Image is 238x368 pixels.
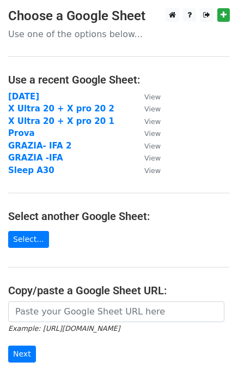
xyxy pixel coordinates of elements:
a: Prova [8,128,35,138]
p: Use one of the options below... [8,28,230,40]
iframe: Chat Widget [184,316,238,368]
small: Example: [URL][DOMAIN_NAME] [8,324,120,333]
h3: Choose a Google Sheet [8,8,230,24]
a: View [133,165,161,175]
input: Next [8,346,36,363]
h4: Use a recent Google Sheet: [8,73,230,86]
small: View [144,117,161,126]
small: View [144,142,161,150]
a: [DATE] [8,92,39,102]
a: View [133,104,161,114]
a: View [133,92,161,102]
a: View [133,128,161,138]
a: GRAZIA -IFA [8,153,63,163]
a: View [133,116,161,126]
a: X Ultra 20 + X pro 20 1 [8,116,114,126]
small: View [144,93,161,101]
small: View [144,105,161,113]
small: View [144,129,161,138]
a: Select... [8,231,49,248]
a: X Ultra 20 + X pro 20 2 [8,104,114,114]
a: View [133,153,161,163]
a: GRAZIA- IFA 2 [8,141,71,151]
small: View [144,154,161,162]
input: Paste your Google Sheet URL here [8,301,224,322]
a: View [133,141,161,151]
h4: Copy/paste a Google Sheet URL: [8,284,230,297]
a: Sleep A30 [8,165,54,175]
h4: Select another Google Sheet: [8,210,230,223]
small: View [144,167,161,175]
